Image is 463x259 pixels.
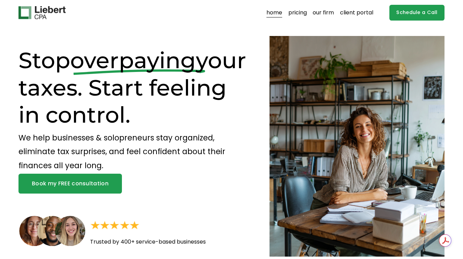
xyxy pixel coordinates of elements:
p: We help businesses & solopreneurs stay organized, eliminate tax surprises, and feel confident abo... [18,131,247,172]
a: home [266,7,282,18]
a: pricing [288,7,307,18]
p: Trusted by 400+ service-based businesses [90,237,229,247]
img: Liebert CPA [18,6,66,19]
a: our firm [313,7,334,18]
span: overpaying [70,47,196,74]
a: Book my FREE consultation [18,174,122,193]
a: Schedule a Call [389,5,445,21]
h1: Stop your taxes. Start feeling in control. [18,47,247,128]
a: client portal [340,7,373,18]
